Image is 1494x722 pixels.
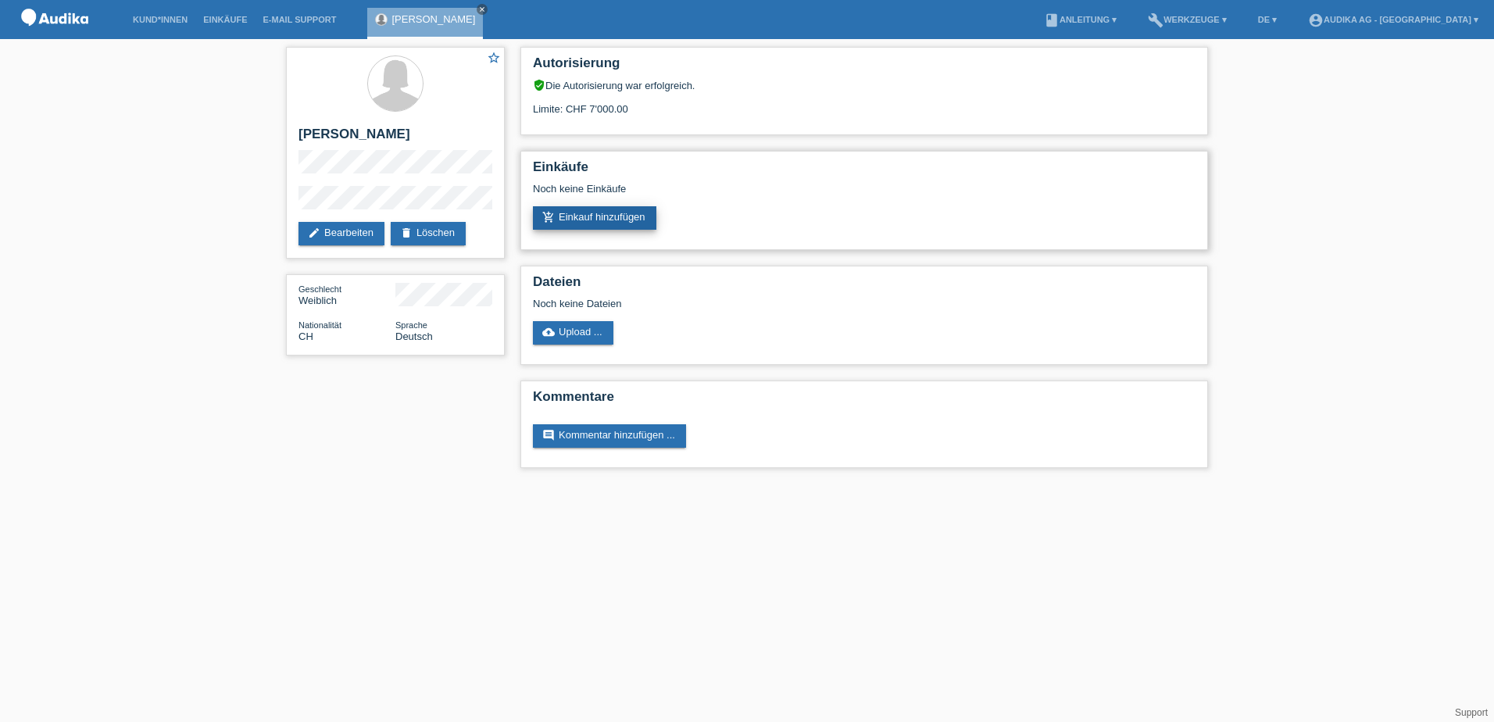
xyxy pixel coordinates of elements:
a: account_circleAudika AG - [GEOGRAPHIC_DATA] ▾ [1300,15,1486,24]
i: build [1148,13,1163,28]
div: Limite: CHF 7'000.00 [533,91,1196,115]
i: cloud_upload [542,326,555,338]
div: Die Autorisierung war erfolgreich. [533,79,1196,91]
a: E-Mail Support [256,15,345,24]
a: Kund*innen [125,15,195,24]
span: Deutsch [395,331,433,342]
h2: Kommentare [533,389,1196,413]
a: DE ▾ [1250,15,1285,24]
a: Einkäufe [195,15,255,24]
i: comment [542,429,555,441]
i: star_border [487,51,501,65]
div: Noch keine Einkäufe [533,183,1196,206]
a: add_shopping_cartEinkauf hinzufügen [533,206,656,230]
a: star_border [487,51,501,67]
h2: Dateien [533,274,1196,298]
a: POS — MF Group [16,30,94,42]
span: Schweiz [298,331,313,342]
i: add_shopping_cart [542,211,555,223]
div: Noch keine Dateien [533,298,1010,309]
a: Support [1455,707,1488,718]
a: cloud_uploadUpload ... [533,321,613,345]
i: verified_user [533,79,545,91]
div: Weiblich [298,283,395,306]
h2: [PERSON_NAME] [298,127,492,150]
a: deleteLöschen [391,222,466,245]
span: Nationalität [298,320,341,330]
i: close [478,5,486,13]
a: buildWerkzeuge ▾ [1140,15,1235,24]
span: Sprache [395,320,427,330]
h2: Einkäufe [533,159,1196,183]
a: editBearbeiten [298,222,384,245]
span: Geschlecht [298,284,341,294]
i: book [1044,13,1060,28]
a: close [477,4,488,15]
a: bookAnleitung ▾ [1036,15,1124,24]
i: account_circle [1308,13,1324,28]
i: delete [400,227,413,239]
i: edit [308,227,320,239]
a: commentKommentar hinzufügen ... [533,424,686,448]
a: [PERSON_NAME] [391,13,475,25]
h2: Autorisierung [533,55,1196,79]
